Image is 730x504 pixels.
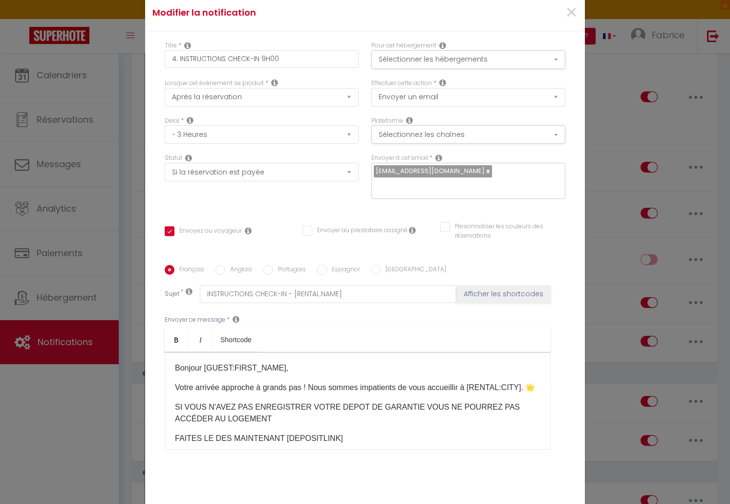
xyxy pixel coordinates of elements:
label: Plateforme [371,116,403,126]
span: [EMAIL_ADDRESS][DOMAIN_NAME] [376,166,485,175]
label: Espagnol [327,265,360,276]
label: Statut [165,153,182,163]
label: Envoyer ce message [165,315,225,325]
button: Afficher les shortcodes [456,285,551,303]
label: Lorsque cet événement se produit [165,79,264,88]
i: Title [184,42,191,49]
a: Italic [189,328,213,351]
label: Effectuer cette action [371,79,432,88]
i: Envoyer au voyageur [245,227,252,235]
label: Portugais [273,265,306,276]
i: Action Time [187,116,193,124]
label: [GEOGRAPHIC_DATA] [381,265,446,276]
i: This Rental [439,42,446,49]
button: Sélectionnez les chaînes [371,125,565,144]
p: Votre arrivée approche à grands pas ! Nous sommes impatients de vous accueillir à [RENTAL:CITY]. 🌟 [175,382,540,394]
i: Booking status [185,154,192,162]
a: Bold [165,328,189,351]
label: Français [174,265,204,276]
label: Anglais [225,265,252,276]
label: Délai [165,116,179,126]
i: Action Type [439,79,446,87]
i: Message [233,315,239,323]
p: SI VOUS N'AVEZ PAS ENREGISTRER VOTRE DEPOT DE GARANTIE VOUS NE POURREZ PAS ACCÉDER AU LOGEMENT [175,401,540,425]
a: Shortcode [213,328,259,351]
label: Sujet [165,289,179,300]
label: Envoyer à cet email [371,153,428,163]
i: Envoyer au prestataire si il est assigné [409,226,416,234]
button: Close [565,2,578,23]
i: Recipient [435,154,442,162]
h4: Modifier la notification [152,6,431,20]
i: Event Occur [271,79,278,87]
i: Action Channel [406,116,413,124]
p: Bonjour [GUEST:FIRST_NAME], [175,362,540,374]
i: Subject [186,287,193,295]
p: FAITES LE DES MAINTENANT [DEPOSITLINK]​​ [175,433,540,444]
button: Sélectionner les hébergements [371,50,565,69]
label: Pour cet hébergement [371,41,436,50]
label: Titre [165,41,177,50]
